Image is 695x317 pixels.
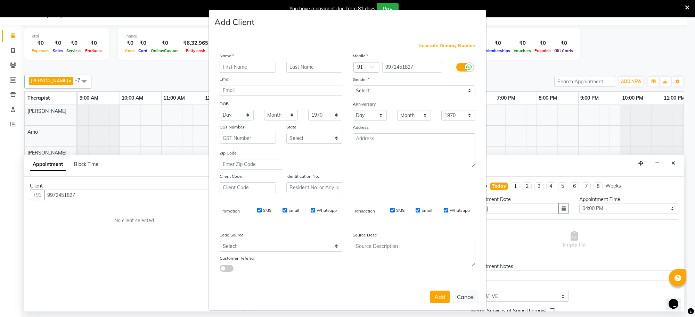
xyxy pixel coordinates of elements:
input: GST Number [220,133,276,144]
label: Transaction [353,208,375,214]
input: Last Name [286,62,343,73]
label: Identification No. [286,173,319,180]
label: Address [353,124,369,131]
label: Whatsapp [450,207,470,214]
button: Cancel [452,290,479,303]
h4: Add Client [214,16,254,28]
label: Name [220,53,234,59]
label: Email [288,207,299,214]
label: SMS [263,207,271,214]
label: SMS [396,207,404,214]
label: Client Code [220,173,242,180]
label: Email [220,76,230,82]
input: Enter Zip Code [220,159,282,170]
input: Email [220,85,342,96]
label: Customer Referral [220,255,255,261]
label: DOB [220,101,229,107]
span: Generate Dummy Number [418,42,475,49]
input: First Name [220,62,276,73]
button: Add [430,291,450,303]
input: Mobile [382,62,442,73]
label: Promotion [220,208,240,214]
label: Mobile [353,53,368,59]
label: Lead Source [220,232,244,238]
input: Resident No. or Any Id [286,182,343,193]
label: GST Number [220,124,244,130]
label: Zip Code [220,150,237,156]
label: Anniversary [353,101,376,107]
label: State [286,124,296,130]
input: Client Code [220,182,276,193]
label: Email [422,207,432,214]
label: Whatsapp [317,207,337,214]
label: Source Desc [353,232,377,238]
label: Gender [353,76,369,83]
